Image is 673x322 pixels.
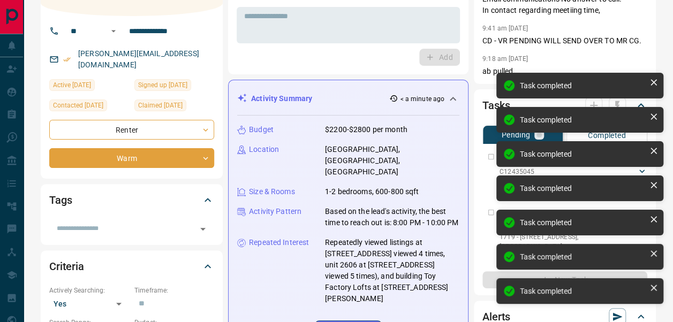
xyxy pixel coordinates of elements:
[107,25,120,37] button: Open
[49,258,84,275] h2: Criteria
[53,80,91,90] span: Active [DATE]
[49,148,214,168] div: Warm
[520,218,645,227] div: Task completed
[134,286,214,295] p: Timeframe:
[49,286,129,295] p: Actively Searching:
[325,144,459,178] p: [GEOGRAPHIC_DATA], [GEOGRAPHIC_DATA], [GEOGRAPHIC_DATA]
[249,206,301,217] p: Activity Pattern
[520,287,645,295] div: Task completed
[325,186,419,197] p: 1-2 bedrooms, 600-800 sqft
[49,99,129,114] div: Tue Sep 16 2025
[63,56,71,63] svg: Email Verified
[237,89,459,109] div: Activity Summary< a minute ago
[78,49,199,69] a: [PERSON_NAME][EMAIL_ADDRESS][DOMAIN_NAME]
[138,80,187,90] span: Signed up [DATE]
[482,35,647,47] p: CD - VR PENDING WILL SEND OVER TO MR CG.
[134,79,214,94] div: Mon May 26 2025
[49,295,129,312] div: Yes
[49,187,214,213] div: Tags
[520,184,645,193] div: Task completed
[251,93,312,104] p: Activity Summary
[249,124,274,135] p: Budget
[520,116,645,124] div: Task completed
[520,81,645,90] div: Task completed
[482,25,528,32] p: 9:41 am [DATE]
[53,100,103,111] span: Contacted [DATE]
[325,237,459,304] p: Repeatedly viewed listings at [STREET_ADDRESS] viewed 4 times, unit 2606 at [STREET_ADDRESS] view...
[49,120,214,140] div: Renter
[249,186,295,197] p: Size & Rooms
[138,100,183,111] span: Claimed [DATE]
[482,93,647,118] div: Tasks
[325,206,459,228] p: Based on the lead's activity, the best time to reach out is: 8:00 PM - 10:00 PM
[249,144,279,155] p: Location
[49,254,214,279] div: Criteria
[520,150,645,158] div: Task completed
[195,221,210,236] button: Open
[49,79,129,94] div: Mon Oct 13 2025
[520,252,645,261] div: Task completed
[49,191,72,209] h2: Tags
[249,237,309,248] p: Repeated Interest
[134,99,214,114] div: Tue Sep 16 2025
[482,97,510,114] h2: Tasks
[325,124,407,135] p: $2200-$2800 per month
[482,66,647,77] p: ab pulled
[482,55,528,63] p: 9:18 am [DATE]
[400,94,444,104] p: < a minute ago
